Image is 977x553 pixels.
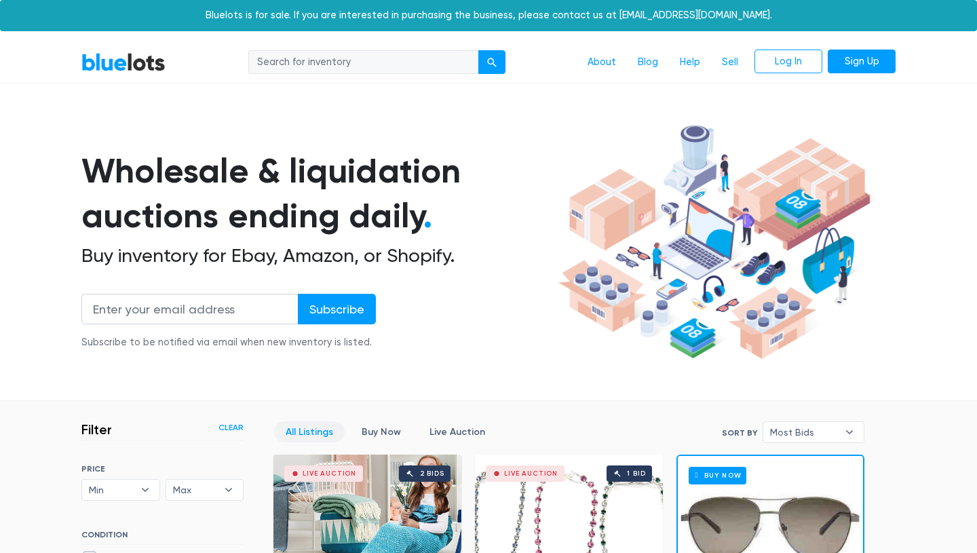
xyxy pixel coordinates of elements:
[835,422,864,442] b: ▾
[248,50,479,75] input: Search for inventory
[173,480,218,500] span: Max
[350,421,413,442] a: Buy Now
[89,480,134,500] span: Min
[711,50,749,75] a: Sell
[627,470,645,477] div: 1 bid
[770,422,838,442] span: Most Bids
[754,50,822,74] a: Log In
[131,480,159,500] b: ▾
[689,467,748,484] h6: Buy Now
[418,421,497,442] a: Live Auction
[81,244,554,267] h2: Buy inventory for Ebay, Amazon, or Shopify.
[828,50,896,74] a: Sign Up
[627,50,669,75] a: Blog
[81,464,244,474] h6: PRICE
[81,335,376,350] div: Subscribe to be notified via email when new inventory is listed.
[577,50,627,75] a: About
[81,149,554,239] h1: Wholesale & liquidation auctions ending daily
[423,195,432,236] span: .
[81,294,299,324] input: Enter your email address
[274,421,345,442] a: All Listings
[722,427,757,439] label: Sort By
[81,421,112,438] h3: Filter
[554,119,875,366] img: hero-ee84e7d0318cb26816c560f6b4441b76977f77a177738b4e94f68c95b2b83dbb.png
[298,294,376,324] input: Subscribe
[669,50,711,75] a: Help
[81,530,244,545] h6: CONDITION
[303,470,356,477] div: Live Auction
[81,52,166,72] a: BlueLots
[218,421,244,434] a: Clear
[420,470,444,477] div: 2 bids
[504,470,558,477] div: Live Auction
[214,480,243,500] b: ▾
